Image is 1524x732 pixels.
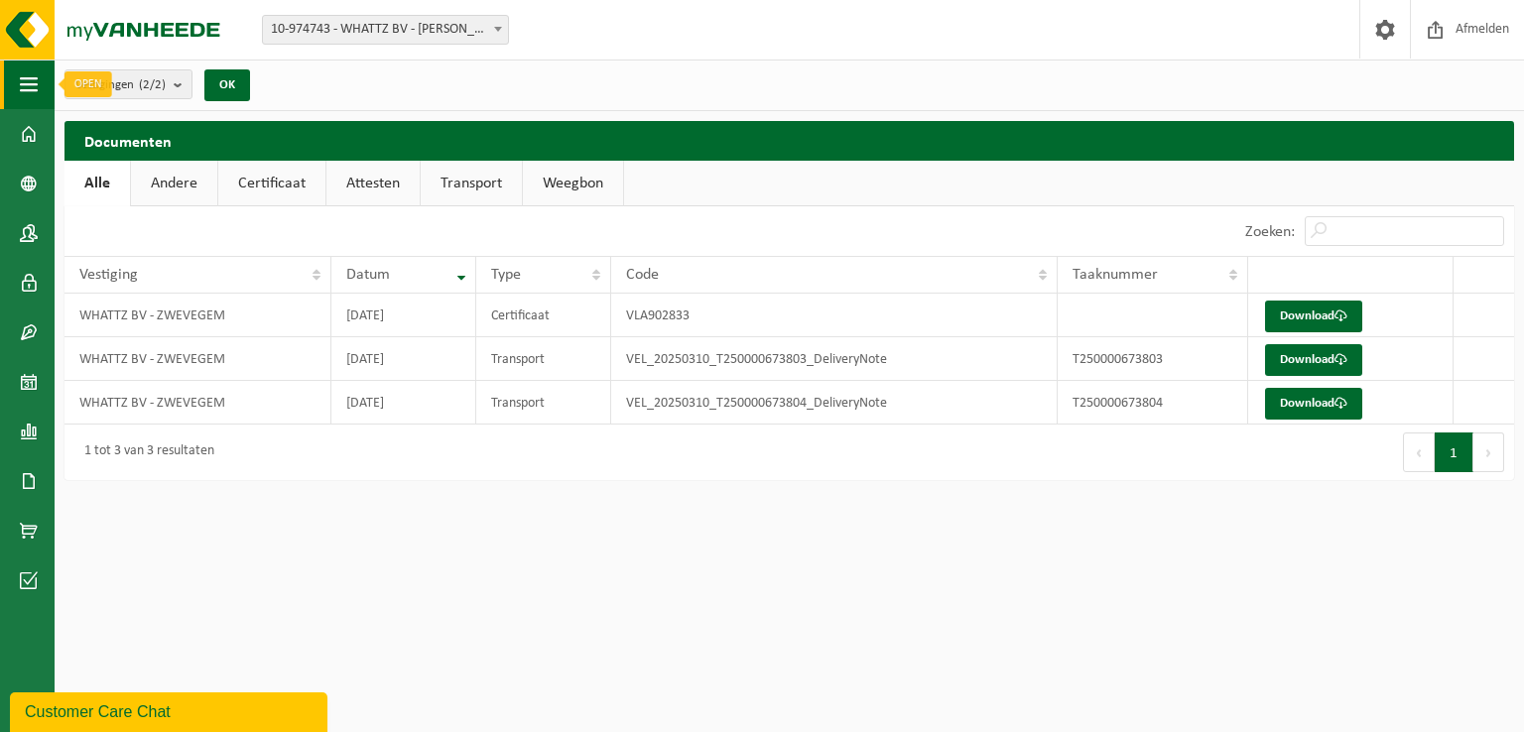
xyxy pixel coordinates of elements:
[491,267,521,283] span: Type
[64,294,331,337] td: WHATTZ BV - ZWEVEGEM
[476,337,611,381] td: Transport
[611,381,1058,425] td: VEL_20250310_T250000673804_DeliveryNote
[1403,432,1435,472] button: Previous
[346,267,390,283] span: Datum
[476,294,611,337] td: Certificaat
[326,161,420,206] a: Attesten
[79,267,138,283] span: Vestiging
[523,161,623,206] a: Weegbon
[64,381,331,425] td: WHATTZ BV - ZWEVEGEM
[611,294,1058,337] td: VLA902833
[331,294,476,337] td: [DATE]
[64,161,130,206] a: Alle
[1473,432,1504,472] button: Next
[139,78,166,91] count: (2/2)
[64,69,192,99] button: Vestigingen(2/2)
[75,70,166,100] span: Vestigingen
[64,337,331,381] td: WHATTZ BV - ZWEVEGEM
[204,69,250,101] button: OK
[626,267,659,283] span: Code
[331,337,476,381] td: [DATE]
[74,434,214,470] div: 1 tot 3 van 3 resultaten
[131,161,217,206] a: Andere
[262,15,509,45] span: 10-974743 - WHATTZ BV - MOEN
[1265,301,1362,332] a: Download
[1265,344,1362,376] a: Download
[1265,388,1362,420] a: Download
[331,381,476,425] td: [DATE]
[10,688,331,732] iframe: chat widget
[263,16,508,44] span: 10-974743 - WHATTZ BV - MOEN
[1058,381,1248,425] td: T250000673804
[218,161,325,206] a: Certificaat
[1073,267,1158,283] span: Taaknummer
[64,121,1514,160] h2: Documenten
[1245,224,1295,240] label: Zoeken:
[476,381,611,425] td: Transport
[611,337,1058,381] td: VEL_20250310_T250000673803_DeliveryNote
[1435,432,1473,472] button: 1
[1058,337,1248,381] td: T250000673803
[421,161,522,206] a: Transport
